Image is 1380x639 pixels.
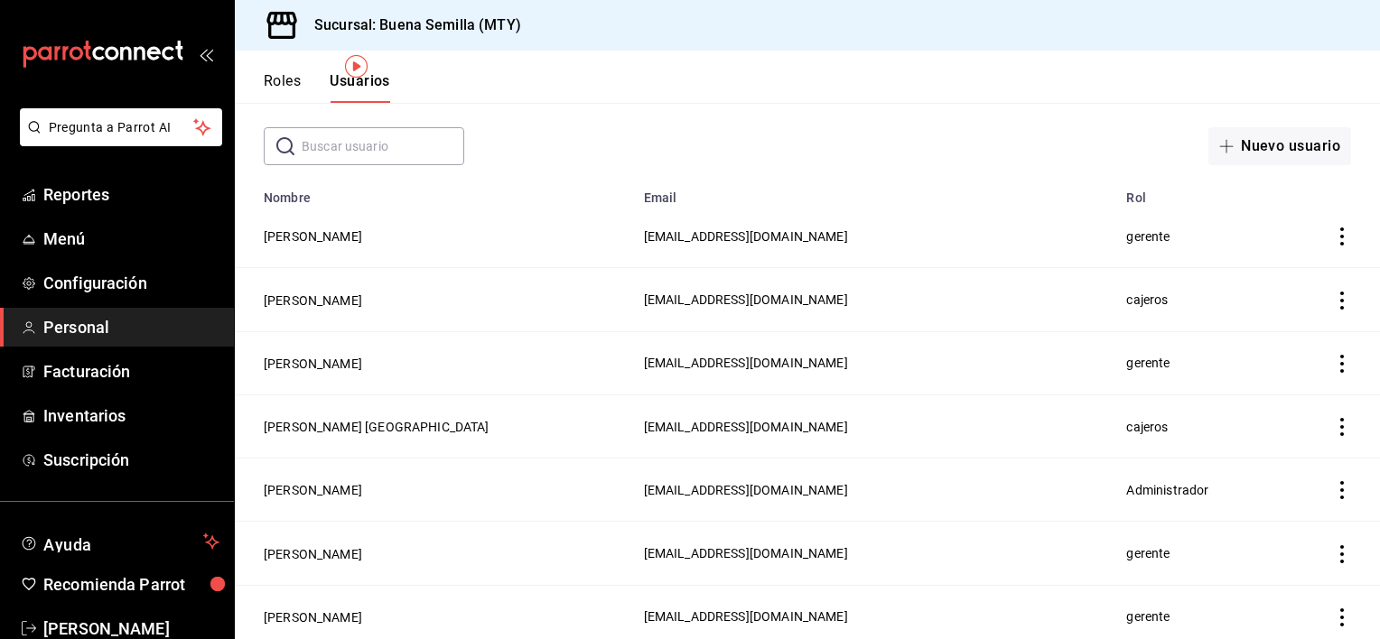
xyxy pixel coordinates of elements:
[1333,481,1351,499] button: actions
[1126,546,1170,560] span: gerente
[644,420,848,434] span: [EMAIL_ADDRESS][DOMAIN_NAME]
[1126,292,1168,307] span: cajeros
[1333,545,1351,563] button: actions
[43,315,219,339] span: Personal
[300,14,521,36] h3: Sucursal: Buena Semilla (MTY)
[43,531,196,552] span: Ayuda
[13,131,222,150] a: Pregunta a Parrot AI
[644,546,848,560] span: [EMAIL_ADDRESS][DOMAIN_NAME]
[644,483,848,497] span: [EMAIL_ADDRESS][DOMAIN_NAME]
[633,180,1116,205] th: Email
[264,418,490,436] button: [PERSON_NAME] [GEOGRAPHIC_DATA]
[43,572,219,597] span: Recomienda Parrot
[43,359,219,384] span: Facturación
[345,55,368,78] img: Tooltip marker
[264,481,362,499] button: [PERSON_NAME]
[43,271,219,295] span: Configuración
[43,182,219,207] span: Reportes
[43,403,219,428] span: Inventarios
[1126,356,1170,370] span: gerente
[264,545,362,563] button: [PERSON_NAME]
[264,608,362,626] button: [PERSON_NAME]
[264,227,362,245] button: [PERSON_NAME]
[302,128,464,164] input: Buscar usuario
[235,180,633,205] th: Nombre
[1333,292,1351,310] button: actions
[1115,180,1281,205] th: Rol
[43,227,219,251] span: Menú
[264,355,362,373] button: [PERSON_NAME]
[264,292,362,310] button: [PERSON_NAME]
[43,448,219,472] span: Suscripción
[199,47,213,61] button: open_drawer_menu
[330,72,390,103] button: Usuarios
[1126,483,1208,497] span: Administrador
[1333,418,1351,436] button: actions
[1126,229,1170,244] span: gerente
[644,356,848,370] span: [EMAIL_ADDRESS][DOMAIN_NAME]
[1333,608,1351,626] button: actions
[1208,127,1351,165] button: Nuevo usuario
[644,292,848,307] span: [EMAIL_ADDRESS][DOMAIN_NAME]
[264,72,301,103] button: Roles
[1333,227,1351,245] button: actions
[49,118,194,137] span: Pregunta a Parrot AI
[1126,420,1168,434] span: cajeros
[264,72,390,103] div: navigation tabs
[20,108,222,146] button: Pregunta a Parrot AI
[1126,609,1170,624] span: gerente
[644,229,848,244] span: [EMAIL_ADDRESS][DOMAIN_NAME]
[644,609,848,624] span: [EMAIL_ADDRESS][DOMAIN_NAME]
[1333,355,1351,373] button: actions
